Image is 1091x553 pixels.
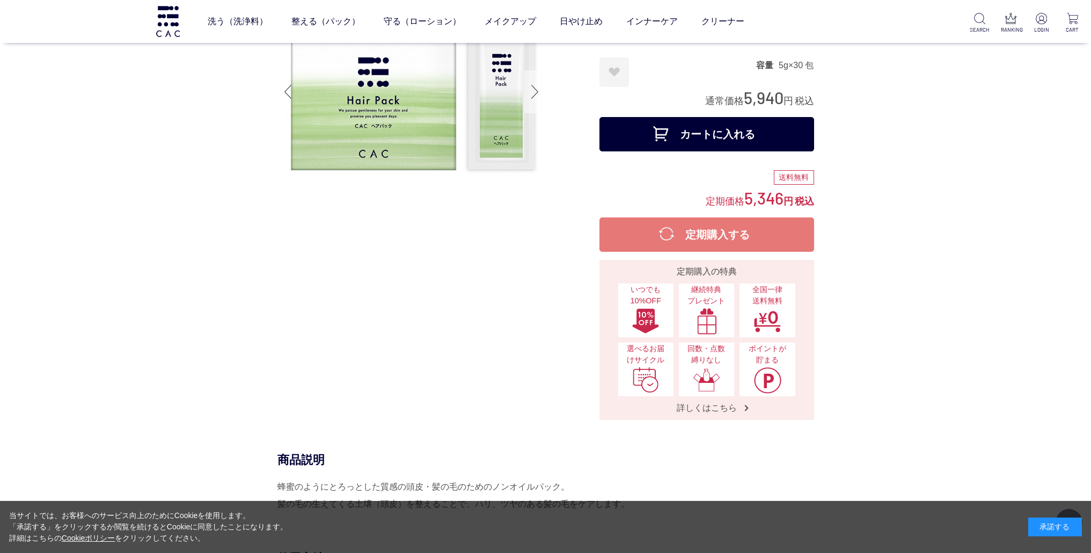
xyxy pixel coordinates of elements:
[745,284,789,307] span: 全国一律 送料無料
[779,60,814,71] dd: 5g×30 包
[632,308,660,334] img: いつでも10%OFF
[1001,26,1021,34] p: RANKING
[560,6,603,37] a: 日やけ止め
[599,260,814,420] a: 定期購入の特典 いつでも10%OFFいつでも10%OFF 継続特典プレゼント継続特典プレゼント 全国一律送料無料全国一律送料無料 選べるお届けサイクル選べるお届けサイクル 回数・点数縛りなし回数...
[753,308,781,334] img: 全国一律送料無料
[277,452,814,468] div: 商品説明
[1031,26,1051,34] p: LOGIN
[970,13,990,34] a: SEARCH
[62,534,115,542] a: Cookieポリシー
[693,308,721,334] img: 継続特典プレゼント
[485,6,536,37] a: メイクアップ
[666,402,748,413] span: 詳しくはこちら
[706,195,744,207] span: 定期価格
[970,26,990,34] p: SEARCH
[9,510,288,544] div: 当サイトでは、お客様へのサービス向上のためにCookieを使用します。 「承諾する」をクリックするか閲覧を続けるとCookieに同意したことになります。 詳細はこちらの をクリックしてください。
[624,284,668,307] span: いつでも10%OFF
[705,96,744,106] span: 通常価格
[1063,26,1082,34] p: CART
[756,60,779,71] dt: 容量
[599,117,814,151] button: カートに入れる
[599,57,629,87] a: お気に入りに登録する
[626,6,678,37] a: インナーケア
[1063,13,1082,34] a: CART
[1031,13,1051,34] a: LOGIN
[632,367,660,394] img: 選べるお届けサイクル
[1001,13,1021,34] a: RANKING
[795,196,814,207] span: 税込
[684,343,729,366] span: 回数・点数縛りなし
[384,6,461,37] a: 守る（ローション）
[291,6,360,37] a: 整える（パック）
[795,96,814,106] span: 税込
[624,343,668,366] span: 選べるお届けサイクル
[745,343,789,366] span: ポイントが貯まる
[1028,518,1082,536] div: 承諾する
[599,217,814,252] button: 定期購入する
[744,88,784,107] span: 5,940
[604,265,810,278] div: 定期購入の特典
[277,478,814,513] div: 蜂蜜のようにとろっとした質感の頭皮・髪の毛のためのノンオイルパック。 髪の毛の生えてくる土壌（頭皮）を整えることで、ハリ、ツヤのある髪の毛をケアします。
[208,6,268,37] a: 洗う（洗浄料）
[684,284,729,307] span: 継続特典 プレゼント
[784,96,793,106] span: 円
[701,6,744,37] a: クリーナー
[753,367,781,394] img: ポイントが貯まる
[784,196,793,207] span: 円
[155,6,181,37] img: logo
[774,170,814,185] div: 送料無料
[744,188,784,208] span: 5,346
[693,367,721,394] img: 回数・点数縛りなし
